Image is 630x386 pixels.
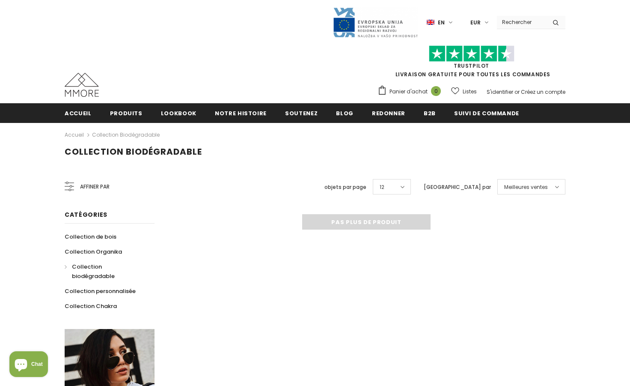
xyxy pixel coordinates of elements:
[463,87,477,96] span: Listes
[65,302,117,310] span: Collection Chakra
[389,87,428,96] span: Panier d'achat
[497,16,546,28] input: Search Site
[65,109,92,117] span: Accueil
[336,103,354,123] a: Blog
[92,131,160,138] a: Collection biodégradable
[424,183,491,192] label: [GEOGRAPHIC_DATA] par
[72,263,115,280] span: Collection biodégradable
[215,109,267,117] span: Notre histoire
[487,88,513,96] a: S'identifier
[65,229,116,244] a: Collection de bois
[377,49,565,78] span: LIVRAISON GRATUITE POUR TOUTES LES COMMANDES
[65,287,136,295] span: Collection personnalisée
[110,103,143,123] a: Produits
[65,130,84,140] a: Accueil
[424,103,436,123] a: B2B
[431,86,441,96] span: 0
[285,109,318,117] span: soutenez
[377,85,445,98] a: Panier d'achat 0
[80,182,110,192] span: Affiner par
[336,109,354,117] span: Blog
[161,109,196,117] span: Lookbook
[504,183,548,192] span: Meilleures ventes
[65,284,136,299] a: Collection personnalisée
[372,109,405,117] span: Redonner
[451,84,477,99] a: Listes
[7,351,51,379] inbox-online-store-chat: Shopify online store chat
[65,103,92,123] a: Accueil
[65,244,122,259] a: Collection Organika
[65,233,116,241] span: Collection de bois
[372,103,405,123] a: Redonner
[324,183,366,192] label: objets par page
[161,103,196,123] a: Lookbook
[470,18,481,27] span: EUR
[215,103,267,123] a: Notre histoire
[514,88,520,96] span: or
[438,18,445,27] span: en
[65,248,122,256] span: Collection Organika
[110,109,143,117] span: Produits
[429,45,514,62] img: Faites confiance aux étoiles pilotes
[521,88,565,96] a: Créez un compte
[65,73,99,97] img: Cas MMORE
[65,259,145,284] a: Collection biodégradable
[285,103,318,123] a: soutenez
[65,146,202,158] span: Collection biodégradable
[454,103,519,123] a: Suivi de commande
[380,183,384,192] span: 12
[427,19,434,26] img: i-lang-1.png
[424,109,436,117] span: B2B
[454,109,519,117] span: Suivi de commande
[65,210,107,219] span: Catégories
[333,7,418,38] img: Javni Razpis
[65,299,117,314] a: Collection Chakra
[454,62,489,69] a: TrustPilot
[333,18,418,26] a: Javni Razpis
